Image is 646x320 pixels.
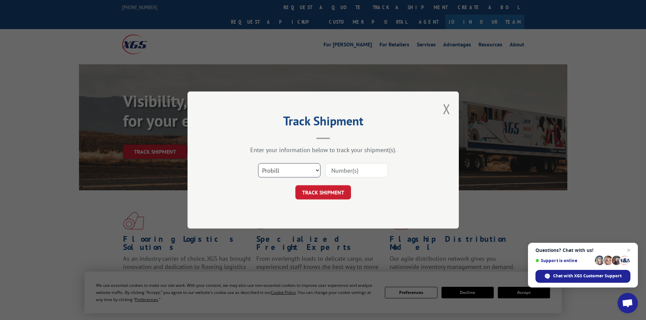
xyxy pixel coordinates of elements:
[443,100,450,118] button: Close modal
[553,273,622,279] span: Chat with XGS Customer Support
[221,146,425,154] div: Enter your information below to track your shipment(s).
[535,248,630,253] span: Questions? Chat with us!
[326,163,388,177] input: Number(s)
[535,258,592,263] span: Support is online
[618,293,638,313] div: Open chat
[295,185,351,199] button: TRACK SHIPMENT
[535,270,630,283] div: Chat with XGS Customer Support
[221,116,425,129] h2: Track Shipment
[625,246,633,254] span: Close chat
